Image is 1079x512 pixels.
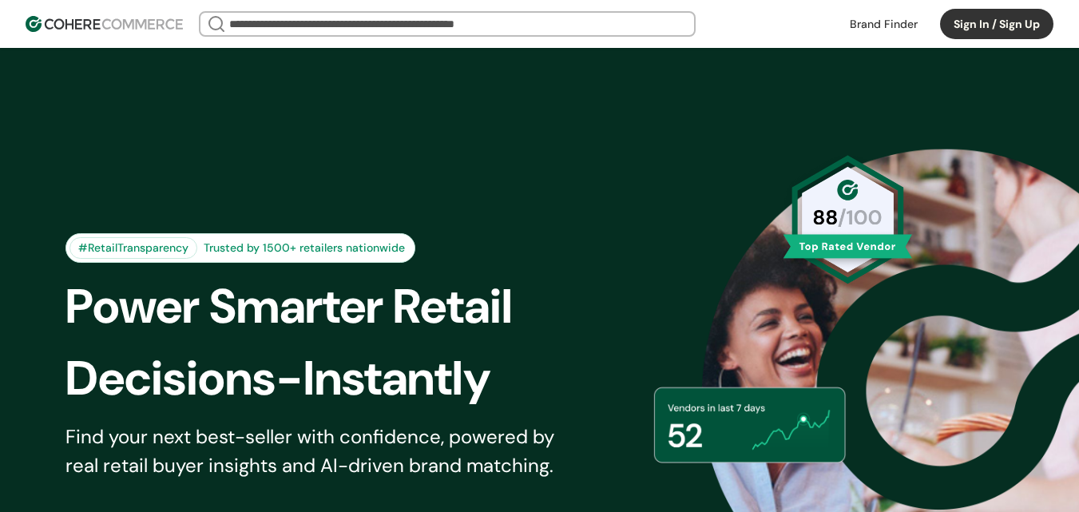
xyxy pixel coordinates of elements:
div: Trusted by 1500+ retailers nationwide [197,240,411,256]
div: #RetailTransparency [69,237,197,259]
div: Find your next best-seller with confidence, powered by real retail buyer insights and AI-driven b... [65,423,575,480]
div: Decisions-Instantly [65,343,602,415]
img: Cohere Logo [26,16,183,32]
div: Power Smarter Retail [65,271,602,343]
button: Sign In / Sign Up [940,9,1053,39]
